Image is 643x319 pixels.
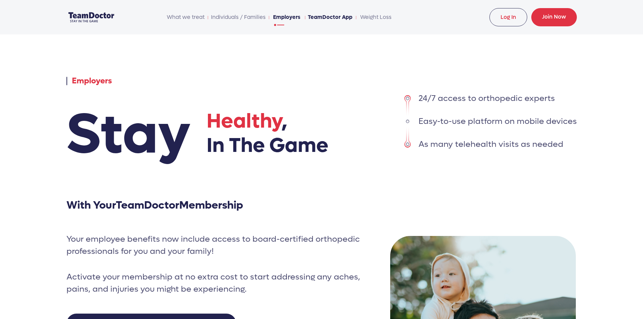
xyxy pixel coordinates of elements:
[419,138,577,151] li: As many telehealth visits as needed
[66,75,577,87] p: Employers
[489,8,527,26] a: Log In
[305,10,355,24] li: TeamDoctor App
[307,10,353,24] a: TeamDoctor App
[207,109,328,158] h1: , In The Game
[419,115,577,128] li: Easy-to-use platform on mobile devices
[164,10,208,24] li: What we treat
[208,10,269,24] li: Individuals / Families
[207,108,282,134] span: Healthy
[66,233,361,258] p: Your employee benefits now include access to board-certified orthopedic professionals for you and...
[531,8,577,26] a: Join Now
[66,92,190,177] span: Stay
[116,198,179,212] span: TeamDoctor
[269,10,305,24] li: Employers
[271,10,302,24] a: Employers
[66,263,361,303] p: Activate your membership at no extra cost to start addressing any aches, pains, and injuries you ...
[66,193,361,217] h3: With Your Membership
[419,92,577,105] li: 24/7 access to orthopedic experts
[358,10,394,24] a: Weight Loss
[404,95,411,148] img: list style
[356,10,396,24] li: Weight Loss
[166,10,205,24] span: What we treat
[210,10,266,24] a: Individuals / Families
